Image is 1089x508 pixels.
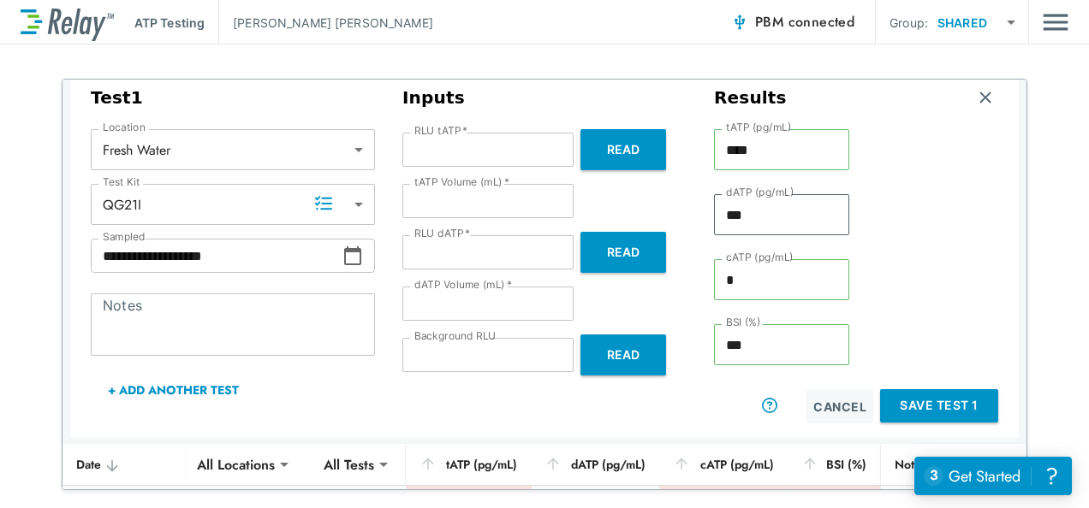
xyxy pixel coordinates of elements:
[103,121,146,133] label: Location
[726,186,794,198] label: dATP (pg/mL)
[726,251,794,263] label: cATP (pg/mL)
[1043,6,1068,38] button: Main menu
[801,454,866,475] div: BSI (%)
[103,176,140,188] label: Test Kit
[788,12,855,32] span: connected
[414,176,509,188] label: tATP Volume (mL)
[724,5,861,39] button: PBM connected
[414,125,467,137] label: RLU tATP
[91,187,375,222] div: QG21I
[895,454,973,475] div: Notes
[91,87,375,109] h3: Test 1
[62,444,185,486] th: Date
[673,454,773,475] div: cATP (pg/mL)
[977,89,994,106] img: Remove
[414,279,512,291] label: dATP Volume (mL)
[91,239,342,273] input: Choose date, selected date is Sep 5, 2025
[726,316,761,328] label: BSI (%)
[312,447,386,481] div: All Tests
[580,129,666,170] button: Read
[580,334,666,375] button: Read
[414,227,470,239] label: RLU dATP
[890,14,928,32] p: Group:
[233,14,433,32] p: [PERSON_NAME] [PERSON_NAME]
[755,10,854,34] span: PBM
[880,389,998,422] button: Save Test 1
[21,4,114,41] img: LuminUltra Relay
[91,369,256,411] button: + Add Another Test
[402,87,687,109] h3: Inputs
[806,389,873,423] button: Cancel
[580,232,666,273] button: Read
[731,14,748,31] img: Connected Icon
[91,133,375,167] div: Fresh Water
[1043,6,1068,38] img: Drawer Icon
[714,87,787,109] h3: Results
[134,14,205,32] p: ATP Testing
[544,454,646,475] div: dATP (pg/mL)
[414,330,496,342] label: Background RLU
[185,447,287,481] div: All Locations
[103,231,146,243] label: Sampled
[914,457,1072,495] iframe: Resource center
[726,121,792,133] label: tATP (pg/mL)
[420,454,517,475] div: tATP (pg/mL)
